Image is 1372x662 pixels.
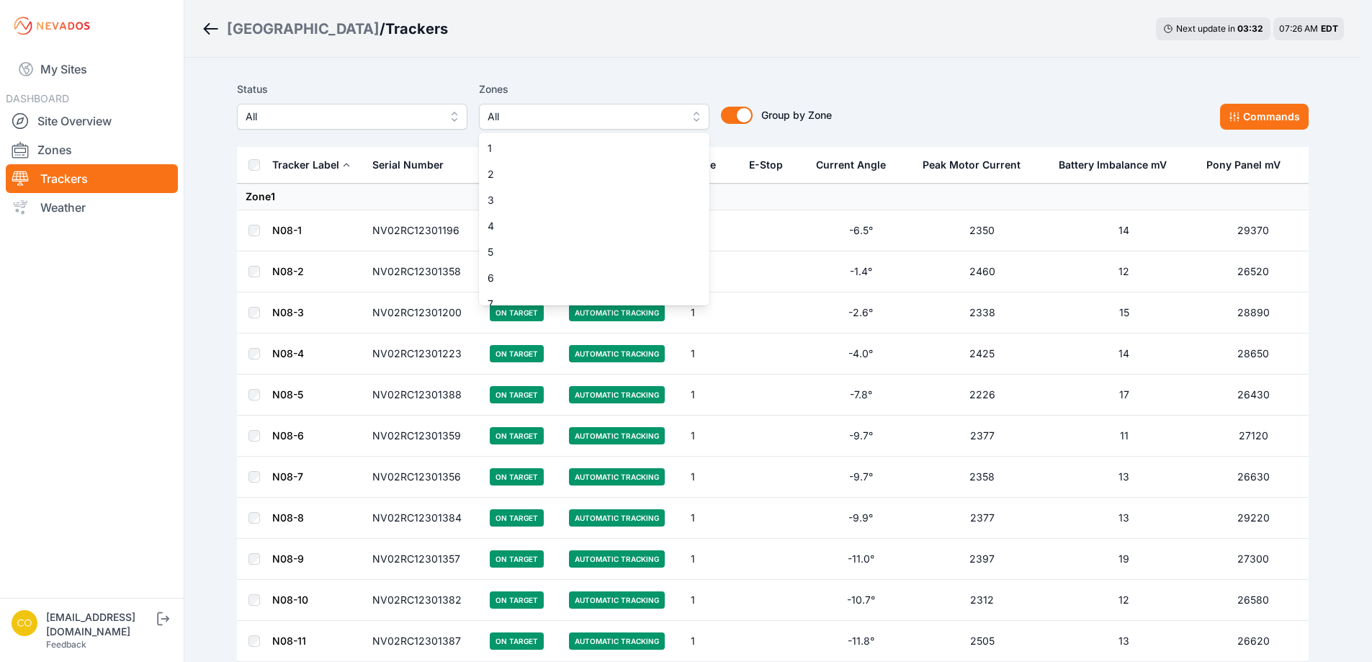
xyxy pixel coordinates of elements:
button: All [479,104,709,130]
span: All [488,108,681,125]
span: 5 [488,245,683,259]
span: 3 [488,193,683,207]
span: 2 [488,167,683,182]
div: All [479,133,709,305]
span: 4 [488,219,683,233]
span: 7 [488,297,683,311]
span: 6 [488,271,683,285]
span: 1 [488,141,683,156]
